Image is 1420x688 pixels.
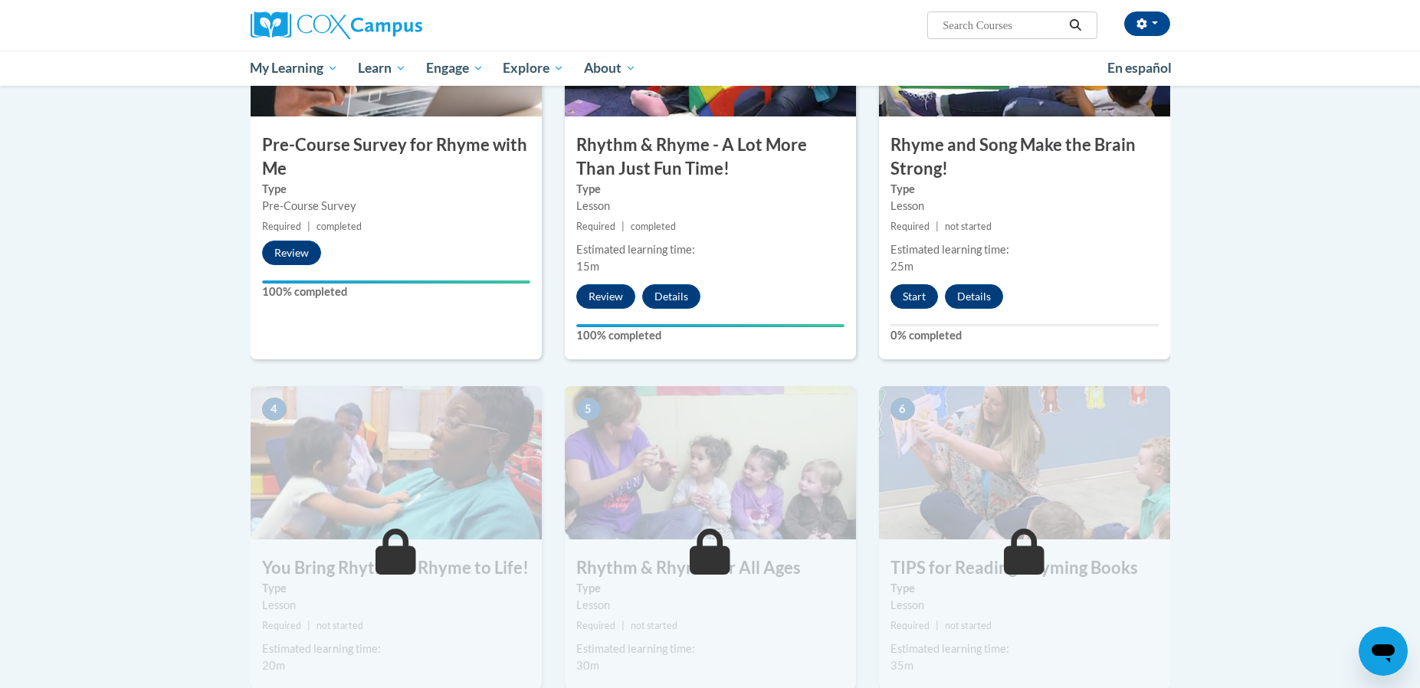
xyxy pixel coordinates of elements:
span: 4 [262,398,287,421]
label: Type [576,181,844,198]
div: Main menu [228,51,1193,86]
a: My Learning [241,51,349,86]
div: Lesson [576,597,844,614]
label: 100% completed [262,283,530,300]
h3: You Bring Rhythm & Rhyme to Life! [251,556,542,580]
img: Course Image [879,386,1170,539]
label: Type [890,181,1159,198]
span: 20m [262,659,285,672]
span: 30m [576,659,599,672]
a: Learn [348,51,416,86]
label: Type [890,580,1159,597]
span: | [621,620,625,631]
span: 5 [576,398,601,421]
span: 6 [890,398,915,421]
span: not started [945,620,992,631]
span: Engage [426,59,484,77]
span: En español [1107,60,1172,76]
div: Estimated learning time: [890,241,1159,258]
input: Search Courses [941,16,1064,34]
span: Explore [503,59,564,77]
span: completed [316,221,362,232]
div: Estimated learning time: [890,640,1159,657]
a: Explore [493,51,574,86]
label: Type [576,580,844,597]
span: About [584,59,636,77]
h3: Rhyme and Song Make the Brain Strong! [879,133,1170,181]
button: Start [890,284,938,309]
span: 35m [890,659,913,672]
img: Course Image [251,386,542,539]
span: Required [262,221,301,232]
span: 15m [576,260,599,273]
a: Engage [416,51,494,86]
span: | [621,221,625,232]
iframe: Button to launch messaging window [1359,627,1408,676]
div: Lesson [890,597,1159,614]
span: | [936,620,939,631]
label: Type [262,181,530,198]
span: not started [316,620,363,631]
div: Lesson [576,198,844,215]
span: not started [945,221,992,232]
span: Required [890,221,930,232]
button: Details [945,284,1003,309]
label: 100% completed [576,327,844,344]
a: En español [1097,52,1182,84]
button: Review [262,241,321,265]
h3: Rhythm & Rhyme - A Lot More Than Just Fun Time! [565,133,856,181]
label: Type [262,580,530,597]
div: Estimated learning time: [576,241,844,258]
span: My Learning [250,59,338,77]
span: Learn [358,59,406,77]
div: Lesson [890,198,1159,215]
span: | [307,620,310,631]
span: Required [576,221,615,232]
span: | [307,221,310,232]
span: not started [631,620,677,631]
div: Your progress [262,280,530,283]
button: Account Settings [1124,11,1170,36]
img: Cox Campus [251,11,422,39]
label: 0% completed [890,327,1159,344]
span: | [936,221,939,232]
a: Cox Campus [251,11,542,39]
a: About [574,51,646,86]
h3: Rhythm & Rhyme for All Ages [565,556,856,580]
span: Required [262,620,301,631]
span: Required [890,620,930,631]
img: Course Image [565,386,856,539]
h3: TIPS for Reading Rhyming Books [879,556,1170,580]
span: completed [631,221,676,232]
div: Your progress [576,324,844,327]
div: Pre-Course Survey [262,198,530,215]
button: Search [1064,16,1087,34]
div: Estimated learning time: [576,640,844,657]
span: Required [576,620,615,631]
div: Estimated learning time: [262,640,530,657]
span: 25m [890,260,913,273]
h3: Pre-Course Survey for Rhyme with Me [251,133,542,181]
div: Lesson [262,597,530,614]
button: Review [576,284,635,309]
button: Details [642,284,700,309]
